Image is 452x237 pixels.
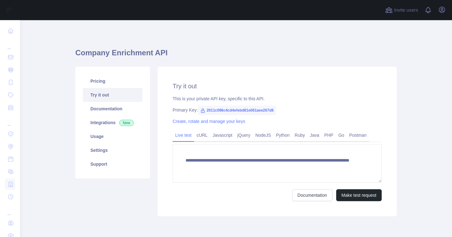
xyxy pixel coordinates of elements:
a: Pricing [83,74,143,88]
a: cURL [194,130,210,140]
a: Documentation [83,102,143,116]
button: Make test request [336,189,382,201]
div: This is your private API key, specific to this API. [173,96,382,102]
div: ... [5,204,15,216]
a: Python [273,130,292,140]
span: Invite users [394,7,418,14]
a: Postman [347,130,369,140]
div: ... [5,114,15,127]
span: New [119,120,134,126]
a: Integrations New [83,116,143,130]
a: NodeJS [253,130,273,140]
a: Try it out [83,88,143,102]
a: PHP [322,130,336,140]
h1: Company Enrichment API [75,48,397,63]
div: Primary Key: [173,107,382,113]
a: Support [83,157,143,171]
a: jQuery [235,130,253,140]
a: Documentation [292,189,332,201]
h2: Try it out [173,82,382,91]
a: Live test [173,130,194,140]
a: Usage [83,130,143,143]
a: Go [336,130,347,140]
button: Invite users [384,5,419,15]
a: Java [308,130,322,140]
a: Settings [83,143,143,157]
div: ... [5,38,15,50]
span: 2011c096c4cd4efebd81e061aee267d8 [198,106,276,115]
a: Create, rotate and manage your keys [173,119,245,124]
a: Ruby [292,130,308,140]
a: Javascript [210,130,235,140]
